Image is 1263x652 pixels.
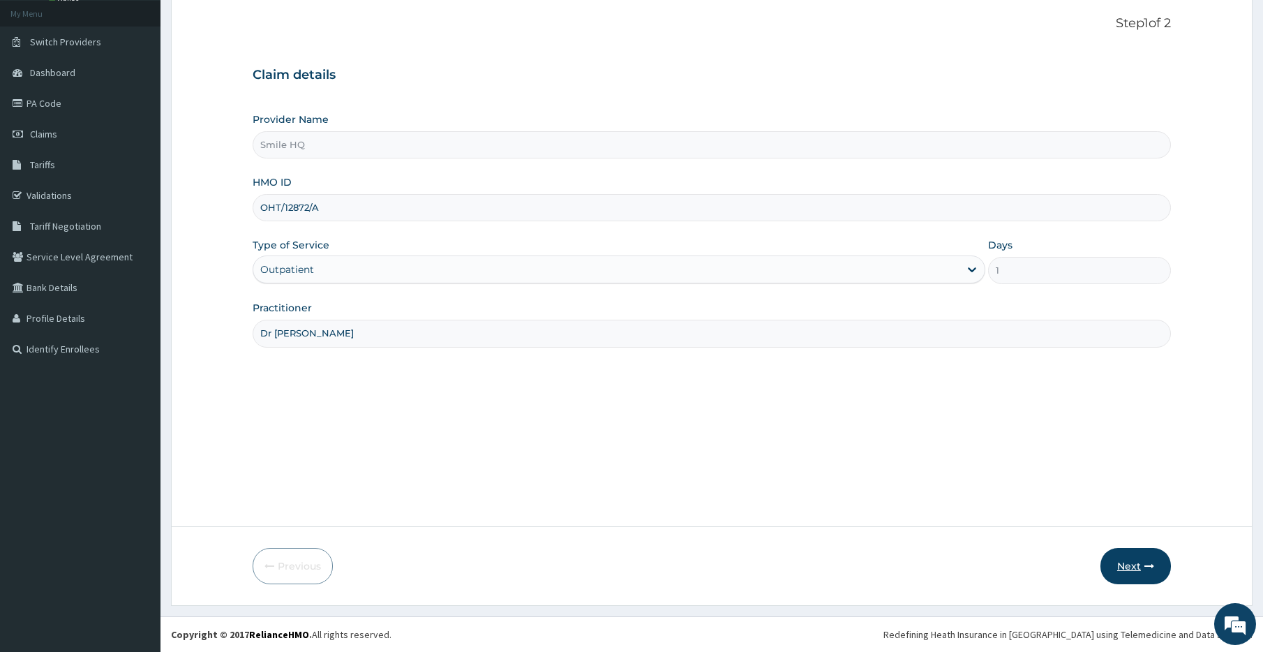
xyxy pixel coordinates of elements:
[171,628,312,641] strong: Copyright © 2017 .
[883,628,1253,642] div: Redefining Heath Insurance in [GEOGRAPHIC_DATA] using Telemedicine and Data Science!
[30,128,57,140] span: Claims
[30,36,101,48] span: Switch Providers
[73,78,234,96] div: Chat with us now
[30,66,75,79] span: Dashboard
[26,70,57,105] img: d_794563401_company_1708531726252_794563401
[253,68,1171,83] h3: Claim details
[253,194,1171,221] input: Enter HMO ID
[988,238,1012,252] label: Days
[160,616,1263,652] footer: All rights reserved.
[253,16,1171,31] p: Step 1 of 2
[1100,548,1171,584] button: Next
[253,238,329,252] label: Type of Service
[253,301,312,315] label: Practitioner
[253,320,1171,347] input: Enter Name
[249,628,309,641] a: RelianceHMO
[81,176,193,317] span: We're online!
[253,175,292,189] label: HMO ID
[253,548,333,584] button: Previous
[260,262,314,276] div: Outpatient
[229,7,262,40] div: Minimize live chat window
[30,158,55,171] span: Tariffs
[253,112,329,126] label: Provider Name
[30,220,101,232] span: Tariff Negotiation
[7,381,266,430] textarea: Type your message and hit 'Enter'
